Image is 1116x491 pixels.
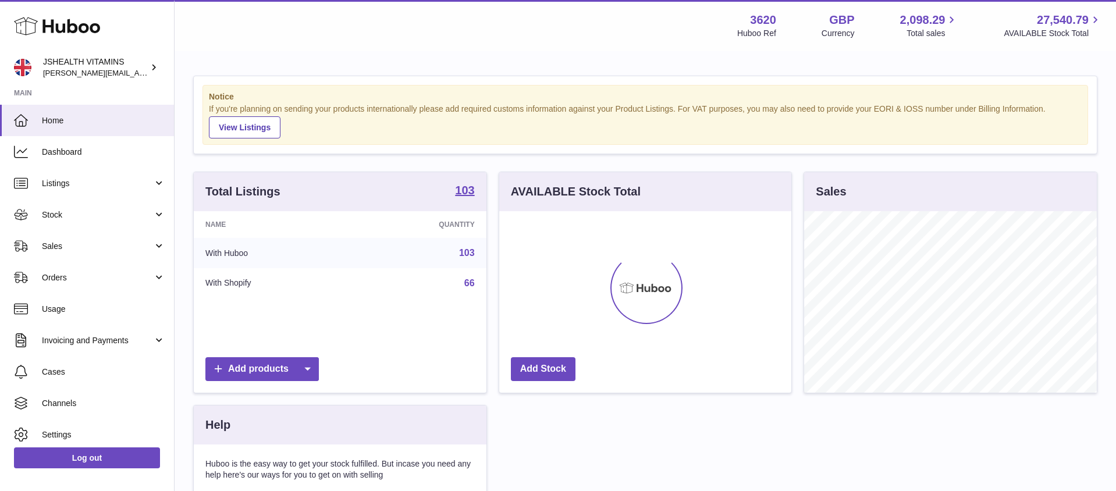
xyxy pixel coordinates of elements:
span: Invoicing and Payments [42,335,153,346]
h3: Total Listings [205,184,280,200]
strong: 103 [455,184,474,196]
div: If you're planning on sending your products internationally please add required customs informati... [209,104,1082,138]
span: Usage [42,304,165,315]
strong: GBP [829,12,854,28]
h3: Sales [816,184,846,200]
h3: Help [205,417,230,433]
a: 27,540.79 AVAILABLE Stock Total [1004,12,1102,39]
strong: Notice [209,91,1082,102]
p: Huboo is the easy way to get your stock fulfilled. But incase you need any help here's our ways f... [205,458,475,481]
a: 66 [464,278,475,288]
span: Orders [42,272,153,283]
span: Home [42,115,165,126]
span: Dashboard [42,147,165,158]
span: Listings [42,178,153,189]
a: Log out [14,447,160,468]
div: Currency [822,28,855,39]
span: Settings [42,429,165,440]
th: Name [194,211,351,238]
span: 2,098.29 [900,12,946,28]
a: 103 [455,184,474,198]
th: Quantity [351,211,486,238]
span: Cases [42,367,165,378]
span: Stock [42,209,153,220]
a: 2,098.29 Total sales [900,12,959,39]
span: Total sales [907,28,958,39]
td: With Huboo [194,238,351,268]
span: Sales [42,241,153,252]
strong: 3620 [750,12,776,28]
a: Add products [205,357,319,381]
div: JSHEALTH VITAMINS [43,56,148,79]
a: 103 [459,248,475,258]
span: [PERSON_NAME][EMAIL_ADDRESS][DOMAIN_NAME] [43,68,233,77]
span: 27,540.79 [1037,12,1089,28]
span: AVAILABLE Stock Total [1004,28,1102,39]
a: View Listings [209,116,280,138]
div: Huboo Ref [737,28,776,39]
td: With Shopify [194,268,351,298]
span: Channels [42,398,165,409]
a: Add Stock [511,357,575,381]
img: francesca@jshealthvitamins.com [14,59,31,76]
h3: AVAILABLE Stock Total [511,184,641,200]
